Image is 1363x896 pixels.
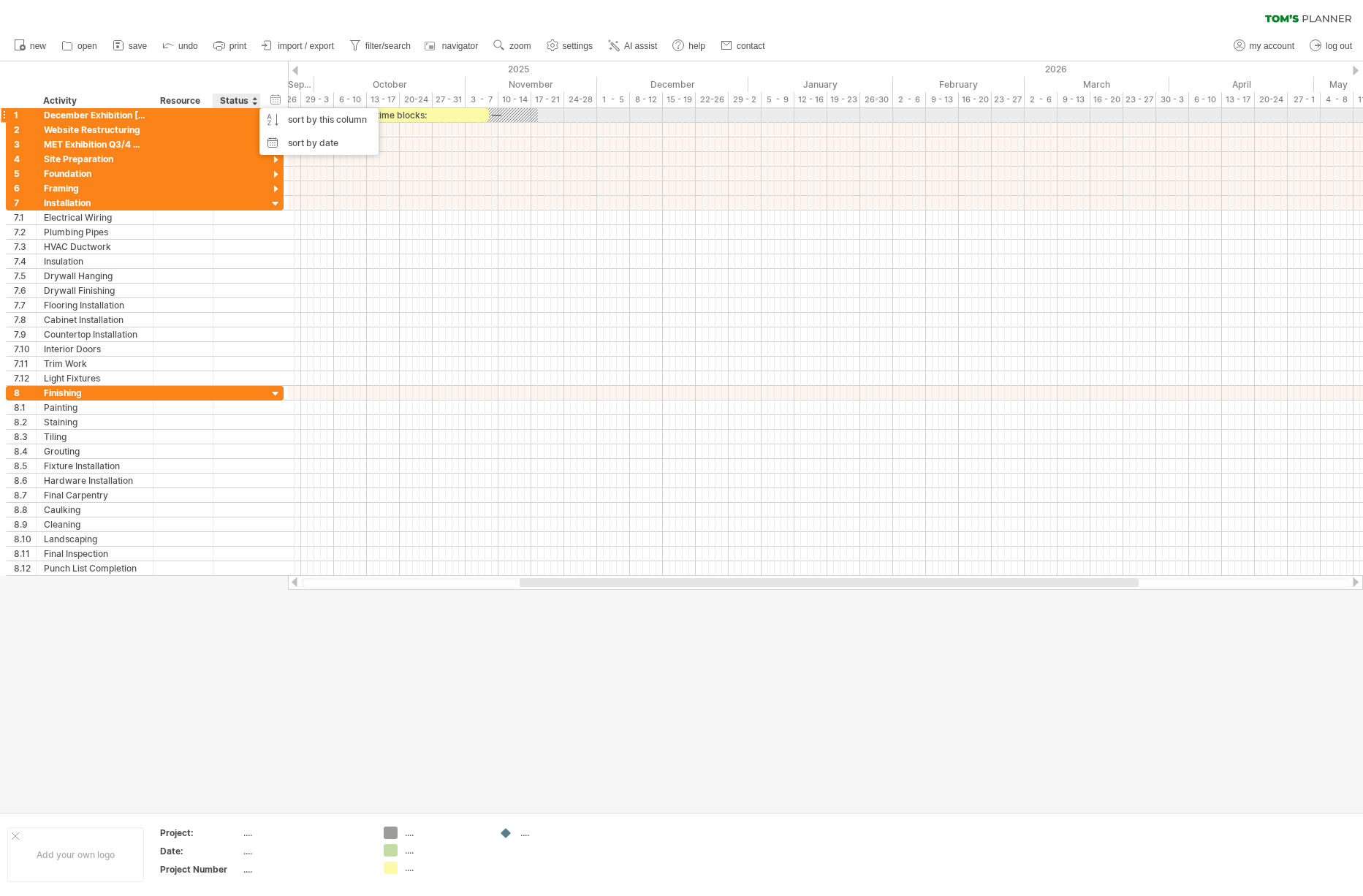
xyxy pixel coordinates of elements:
div: Project: [160,827,240,839]
div: Drywall Hanging [44,269,145,283]
div: HVAC Ductwork [44,240,145,254]
div: 8.3 [14,430,36,444]
div: sort by date [259,132,379,155]
div: 12 - 16 [794,92,827,107]
div: .... [243,827,366,839]
div: Drywall Finishing [44,284,145,297]
a: zoom [490,37,535,56]
div: 8.9 [14,517,36,531]
div: Light Fixtures [44,371,145,385]
a: contact [717,37,770,56]
div: Final Carpentry [44,488,145,502]
div: 7.11 [14,357,36,371]
div: 2 [14,123,36,137]
span: print [229,41,246,51]
div: 7.4 [14,254,36,268]
div: 7.7 [14,298,36,312]
div: April 2026 [1169,77,1314,92]
div: Fixture Installation [44,459,145,473]
div: December 2025 [597,77,748,92]
div: October 2025 [314,77,466,92]
div: 1 - 5 [597,92,630,107]
a: new [10,37,50,56]
a: log out [1306,37,1356,56]
a: open [58,37,102,56]
div: Countertop Installation [44,327,145,341]
div: 7.9 [14,327,36,341]
span: settings [563,41,593,51]
div: 8.11 [14,547,36,561]
span: my account [1250,41,1294,51]
div: 30 - 3 [1156,92,1189,107]
a: navigator [422,37,482,56]
a: import / export [258,37,338,56]
a: my account [1230,37,1299,56]
div: 20-24 [1255,92,1288,107]
div: 7.8 [14,313,36,327]
div: 23 - 27 [1123,92,1156,107]
div: Hardware Installation [44,474,145,487]
div: Tiling [44,430,145,444]
div: Insulation [44,254,145,268]
div: 8.2 [14,415,36,429]
div: Resource [160,94,205,108]
a: settings [543,37,597,56]
span: navigator [442,41,478,51]
div: Painting [44,400,145,414]
div: .... [405,827,485,839]
div: 29 - 2 [729,92,762,107]
div: Project Number [160,863,240,876]
div: March 2026 [1025,77,1169,92]
div: 15 - 19 [663,92,696,107]
div: 5 [14,167,36,181]
div: 22-26 [696,92,729,107]
div: 7.6 [14,284,36,297]
div: 17 - 21 [531,92,564,107]
div: Trim Work [44,357,145,371]
div: Staining [44,415,145,429]
span: contact [737,41,765,51]
a: AI assist [604,37,661,56]
span: filter/search [365,41,411,51]
span: open [77,41,97,51]
div: Landscaping [44,532,145,546]
span: undo [178,41,198,51]
div: 8.5 [14,459,36,473]
div: 8.7 [14,488,36,502]
div: Installation [44,196,145,210]
div: Final Inspection [44,547,145,561]
div: 9 - 13 [1058,92,1090,107]
div: Plumbing Pipes [44,225,145,239]
a: filter/search [346,37,415,56]
div: November 2025 [466,77,597,92]
div: 6 [14,181,36,195]
div: 24-28 [564,92,597,107]
span: AI assist [624,41,657,51]
div: 4 - 8 [1321,92,1353,107]
div: .... [520,827,600,839]
div: 7.5 [14,269,36,283]
div: December Exhibition [PERSON_NAME] [44,108,145,122]
div: 13 - 17 [1222,92,1255,107]
div: Electrical Wiring [44,210,145,224]
div: February 2026 [893,77,1025,92]
div: 8 [14,386,36,400]
span: save [129,41,147,51]
div: 4 [14,152,36,166]
div: 8.1 [14,400,36,414]
div: 8.12 [14,561,36,575]
div: Flooring Installation [44,298,145,312]
div: 16 - 20 [1090,92,1123,107]
div: 7.3 [14,240,36,254]
a: print [210,37,251,56]
div: 7.10 [14,342,36,356]
a: help [669,37,710,56]
div: Framing [44,181,145,195]
div: .... [405,862,485,874]
div: Activity [43,94,145,108]
div: .... [405,844,485,857]
div: 27 - 1 [1288,92,1321,107]
div: 29 - 3 [301,92,334,107]
div: Interior Doors [44,342,145,356]
div: Punch List Completion [44,561,145,575]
